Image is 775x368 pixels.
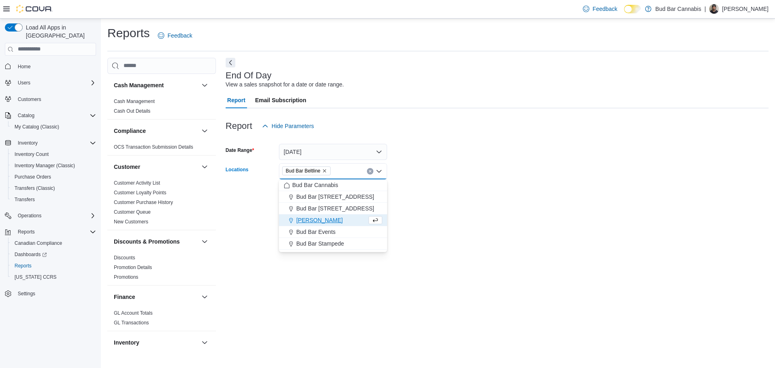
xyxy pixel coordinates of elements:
[15,78,96,88] span: Users
[15,240,62,246] span: Canadian Compliance
[200,80,209,90] button: Cash Management
[18,63,31,70] span: Home
[15,263,31,269] span: Reports
[15,138,96,148] span: Inventory
[114,310,153,316] a: GL Account Totals
[279,191,387,203] button: Bud Bar [STREET_ADDRESS]
[8,149,99,160] button: Inventory Count
[114,209,151,215] span: Customer Queue
[2,288,99,299] button: Settings
[11,161,96,170] span: Inventory Manager (Classic)
[2,77,99,88] button: Users
[114,255,135,261] a: Discounts
[226,58,235,67] button: Next
[8,121,99,132] button: My Catalog (Classic)
[656,4,702,14] p: Bud Bar Cannabis
[200,126,209,136] button: Compliance
[11,172,96,182] span: Purchase Orders
[200,162,209,172] button: Customer
[15,111,96,120] span: Catalog
[16,5,52,13] img: Cova
[15,288,96,299] span: Settings
[704,4,706,14] p: |
[114,219,148,225] a: New Customers
[114,144,193,150] a: OCS Transaction Submission Details
[15,227,96,237] span: Reports
[15,196,35,203] span: Transfers
[15,61,96,71] span: Home
[2,137,99,149] button: Inventory
[292,181,338,189] span: Bud Bar Cannabis
[114,339,139,347] h3: Inventory
[18,290,35,297] span: Settings
[226,121,252,131] h3: Report
[107,142,216,155] div: Compliance
[114,293,135,301] h3: Finance
[107,97,216,119] div: Cash Management
[114,163,140,171] h3: Customer
[279,214,387,226] button: [PERSON_NAME]
[15,95,44,104] a: Customers
[114,98,155,105] span: Cash Management
[8,183,99,194] button: Transfers (Classic)
[18,80,30,86] span: Users
[2,226,99,238] button: Reports
[227,92,245,108] span: Report
[114,127,198,135] button: Compliance
[296,216,343,224] span: [PERSON_NAME]
[15,174,51,180] span: Purchase Orders
[286,167,320,175] span: Bud Bar Beltline
[15,185,55,191] span: Transfers (Classic)
[11,149,52,159] a: Inventory Count
[8,249,99,260] a: Dashboards
[11,195,96,204] span: Transfers
[2,110,99,121] button: Catalog
[200,237,209,246] button: Discounts & Promotions
[114,238,198,246] button: Discounts & Promotions
[15,289,38,299] a: Settings
[2,210,99,221] button: Operations
[15,94,96,104] span: Customers
[155,27,195,44] a: Feedback
[114,219,148,225] span: New Customers
[200,292,209,302] button: Finance
[226,80,344,89] div: View a sales snapshot for a date or date range.
[114,264,152,271] span: Promotion Details
[279,179,387,250] div: Choose from the following options
[114,81,198,89] button: Cash Management
[114,199,173,206] span: Customer Purchase History
[15,274,57,280] span: [US_STATE] CCRS
[15,124,59,130] span: My Catalog (Classic)
[15,111,38,120] button: Catalog
[11,183,58,193] a: Transfers (Classic)
[11,238,65,248] a: Canadian Compliance
[376,168,382,175] button: Close list of options
[15,211,45,221] button: Operations
[114,320,149,326] a: GL Transactions
[226,71,272,80] h3: End Of Day
[296,204,374,212] span: Bud Bar [STREET_ADDRESS]
[580,1,620,17] a: Feedback
[11,272,60,282] a: [US_STATE] CCRS
[322,168,327,173] button: Remove Bud Bar Beltline from selection in this group
[296,228,335,236] span: Bud Bar Events
[200,338,209,347] button: Inventory
[593,5,617,13] span: Feedback
[226,166,249,173] label: Locations
[11,195,38,204] a: Transfers
[114,81,164,89] h3: Cash Management
[11,122,96,132] span: My Catalog (Classic)
[18,140,38,146] span: Inventory
[15,162,75,169] span: Inventory Manager (Classic)
[279,238,387,250] button: Bud Bar Stampede
[15,211,96,221] span: Operations
[8,160,99,171] button: Inventory Manager (Classic)
[114,163,198,171] button: Customer
[272,122,314,130] span: Hide Parameters
[5,57,96,321] nav: Complex example
[11,149,96,159] span: Inventory Count
[114,274,138,280] a: Promotions
[11,161,78,170] a: Inventory Manager (Classic)
[114,293,198,301] button: Finance
[114,108,151,114] a: Cash Out Details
